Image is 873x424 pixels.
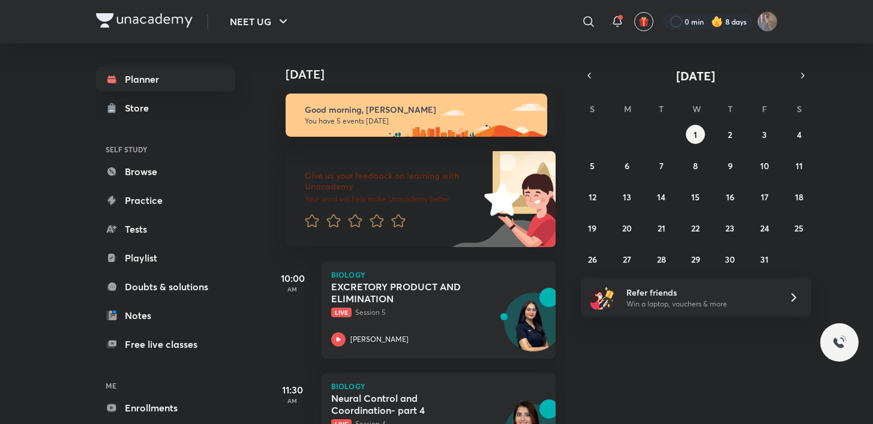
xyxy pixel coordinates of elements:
p: AM [269,285,317,293]
abbr: October 18, 2025 [795,191,803,203]
abbr: October 28, 2025 [657,254,666,265]
abbr: October 22, 2025 [691,222,700,234]
abbr: October 19, 2025 [588,222,596,234]
a: Browse [96,160,235,184]
abbr: October 24, 2025 [760,222,769,234]
img: referral [590,285,614,309]
button: October 27, 2025 [617,249,637,269]
abbr: October 15, 2025 [691,191,700,203]
abbr: October 3, 2025 [762,129,767,140]
h5: EXCRETORY PRODUCT AND ELIMINATION [331,281,481,305]
button: October 22, 2025 [686,218,705,237]
a: Notes [96,303,235,327]
img: feedback_image [443,151,556,247]
span: Live [331,308,352,317]
p: You have 5 events [DATE] [305,116,536,126]
abbr: October 17, 2025 [761,191,769,203]
button: October 15, 2025 [686,187,705,206]
img: streak [711,16,723,28]
p: Session 5 [331,307,520,318]
h5: 11:30 [269,383,317,397]
abbr: Saturday [797,103,802,115]
p: Biology [331,271,546,278]
button: October 24, 2025 [755,218,774,237]
button: October 25, 2025 [790,218,809,237]
button: October 2, 2025 [721,125,740,144]
p: Your word will help make Unacademy better [305,194,480,204]
abbr: October 7, 2025 [659,160,664,172]
button: October 8, 2025 [686,156,705,175]
abbr: October 8, 2025 [693,160,698,172]
p: Biology [331,383,546,390]
abbr: Monday [624,103,631,115]
button: October 23, 2025 [721,218,740,237]
img: Company Logo [96,13,193,28]
abbr: October 26, 2025 [588,254,597,265]
button: October 30, 2025 [721,249,740,269]
button: NEET UG [223,10,298,34]
button: October 28, 2025 [652,249,671,269]
abbr: October 14, 2025 [657,191,665,203]
button: October 5, 2025 [583,156,602,175]
h6: Give us your feedback on learning with Unacademy [305,170,480,192]
button: October 19, 2025 [583,218,602,237]
abbr: October 6, 2025 [625,160,629,172]
button: October 16, 2025 [721,187,740,206]
img: Avatar [505,299,562,357]
abbr: October 12, 2025 [589,191,596,203]
button: October 14, 2025 [652,187,671,206]
abbr: October 10, 2025 [760,160,769,172]
abbr: October 29, 2025 [691,254,700,265]
button: October 13, 2025 [617,187,637,206]
abbr: October 1, 2025 [694,129,697,140]
button: October 4, 2025 [790,125,809,144]
h4: [DATE] [286,67,568,82]
abbr: October 13, 2025 [623,191,631,203]
img: avatar [638,16,649,27]
h6: Refer friends [626,286,774,299]
button: October 9, 2025 [721,156,740,175]
button: October 10, 2025 [755,156,774,175]
button: October 6, 2025 [617,156,637,175]
abbr: Wednesday [692,103,701,115]
abbr: October 21, 2025 [658,222,665,234]
abbr: October 25, 2025 [794,222,803,234]
abbr: October 11, 2025 [796,160,803,172]
button: October 29, 2025 [686,249,705,269]
abbr: Tuesday [659,103,664,115]
div: Store [125,101,156,115]
button: October 26, 2025 [583,249,602,269]
img: shubhanshu yadav [757,11,778,32]
button: October 18, 2025 [790,187,809,206]
abbr: October 23, 2025 [725,222,734,234]
button: [DATE] [598,67,794,84]
button: October 3, 2025 [755,125,774,144]
abbr: Thursday [728,103,733,115]
h5: Neural Control and Coordination- part 4 [331,392,481,416]
abbr: October 31, 2025 [760,254,769,265]
a: Enrollments [96,396,235,420]
button: October 12, 2025 [583,187,602,206]
h6: Good morning, [PERSON_NAME] [305,104,536,115]
p: AM [269,397,317,404]
button: October 21, 2025 [652,218,671,237]
abbr: October 20, 2025 [622,222,632,234]
h5: 10:00 [269,271,317,285]
button: October 7, 2025 [652,156,671,175]
a: Free live classes [96,332,235,356]
button: avatar [634,12,653,31]
button: October 1, 2025 [686,125,705,144]
button: October 31, 2025 [755,249,774,269]
a: Store [96,96,235,120]
abbr: Friday [762,103,767,115]
p: [PERSON_NAME] [350,334,409,345]
span: [DATE] [676,68,715,84]
a: Playlist [96,246,235,270]
abbr: October 4, 2025 [797,129,802,140]
a: Doubts & solutions [96,275,235,299]
abbr: Sunday [590,103,595,115]
a: Company Logo [96,13,193,31]
abbr: October 16, 2025 [726,191,734,203]
button: October 17, 2025 [755,187,774,206]
p: Win a laptop, vouchers & more [626,299,774,309]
